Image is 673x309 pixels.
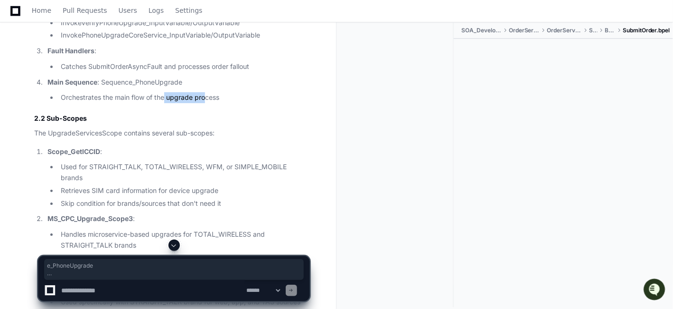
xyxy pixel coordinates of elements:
[47,46,309,57] p: :
[58,18,309,29] li: InvokeVerifyPhoneUpgrade_InputVariable/OutputVariable
[47,147,100,155] strong: Scope_GetICCID
[589,27,598,34] span: SOA
[47,47,94,55] strong: Fault Handlers
[34,128,309,139] p: The UpgradeServicesScope contains several sub-scopes:
[58,61,309,72] li: Catches SubmitOrderAsyncFault and processes order fallout
[58,229,309,251] li: Handles microservice-based upgrades for TOTAL_WIRELESS and STRAIGHT_TALK brands
[9,71,27,88] img: 1756235613930-3d25f9e4-fa56-45dd-b3ad-e072dfbd1548
[47,262,301,277] span: e_PhoneUpgrade Orchestrates the main flow of the upgrade pro
[547,27,581,34] span: OrderServiceOS
[63,8,107,13] span: Pull Requests
[47,78,97,86] strong: Main Sequence
[9,38,173,53] div: Welcome
[461,27,501,34] span: SOA_Development
[34,114,309,123] h3: 2.2 Sub-Scopes
[509,27,540,34] span: OrderServices
[32,8,51,13] span: Home
[32,80,138,88] div: We're offline, but we'll be back soon!
[175,8,202,13] span: Settings
[149,8,164,13] span: Logs
[32,71,156,80] div: Start new chat
[47,146,309,157] p: :
[161,74,173,85] button: Start new chat
[643,278,668,303] iframe: Open customer support
[58,198,309,209] li: Skip condition for brands/sources that don't need it
[47,77,309,88] p: : Sequence_PhoneUpgrade
[58,185,309,196] li: Retrieves SIM card information for device upgrade
[58,162,309,183] li: Used for STRAIGHT_TALK, TOTAL_WIRELESS, WFM, or SIMPLE_MOBILE brands
[47,214,133,222] strong: MS_CPC_Upgrade_Scope3
[67,99,115,107] a: Powered byPylon
[605,27,615,34] span: BPEL
[9,10,28,29] img: PlayerZero
[58,30,309,41] li: InvokePhoneUpgradeCoreService_InputVariable/OutputVariable
[623,27,670,34] span: SubmitOrder.bpel
[58,92,309,103] li: Orchestrates the main flow of the upgrade process
[94,100,115,107] span: Pylon
[47,213,309,224] p: :
[119,8,137,13] span: Users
